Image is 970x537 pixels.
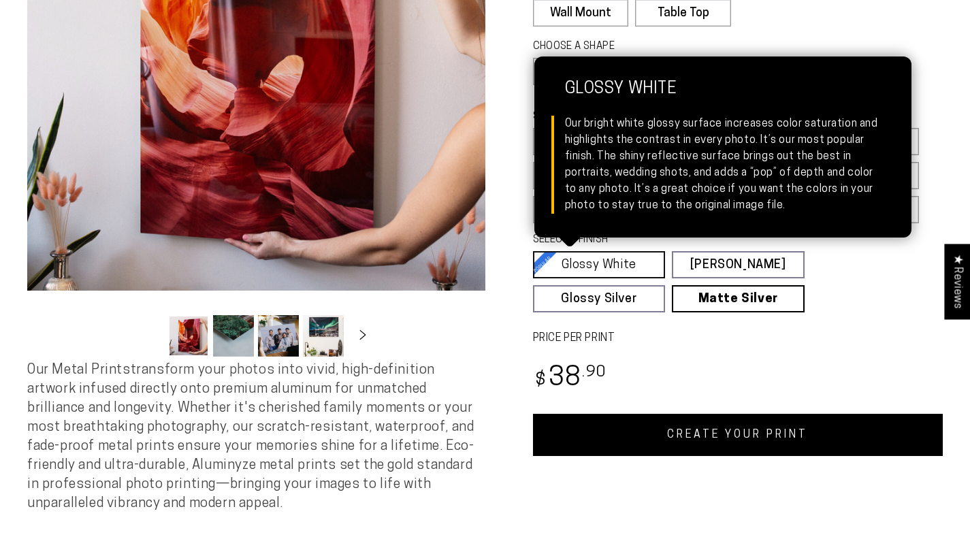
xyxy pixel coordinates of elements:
sup: .90 [582,365,607,380]
legend: CHOOSE A SHAPE [533,39,721,54]
a: Glossy White [533,251,666,278]
button: Slide right [348,321,378,351]
strong: Glossy White [565,80,881,116]
button: Load image 2 in gallery view [213,315,254,357]
legend: SELECT A SIZE [533,110,774,125]
legend: SELECT A FINISH [533,233,774,248]
div: Click to open Judge.me floating reviews tab [944,244,970,319]
bdi: 38 [533,365,607,392]
label: 10x20 [533,162,606,189]
label: 5x7 [533,128,606,155]
button: Load image 1 in gallery view [168,315,209,357]
label: 20x40 [533,196,606,223]
button: Load image 4 in gallery view [303,315,344,357]
a: Matte Silver [672,285,805,312]
span: Our Metal Prints transform your photos into vivid, high-definition artwork infused directly onto ... [27,363,474,510]
div: Our bright white glossy surface increases color saturation and highlights the contrast in every p... [565,116,881,214]
span: $ [535,372,547,390]
button: Load image 3 in gallery view [258,315,299,357]
label: PRICE PER PRINT [533,331,943,346]
a: CREATE YOUR PRINT [533,414,943,456]
a: Glossy Silver [533,285,666,312]
button: Slide left [134,321,164,351]
a: [PERSON_NAME] [672,251,805,278]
